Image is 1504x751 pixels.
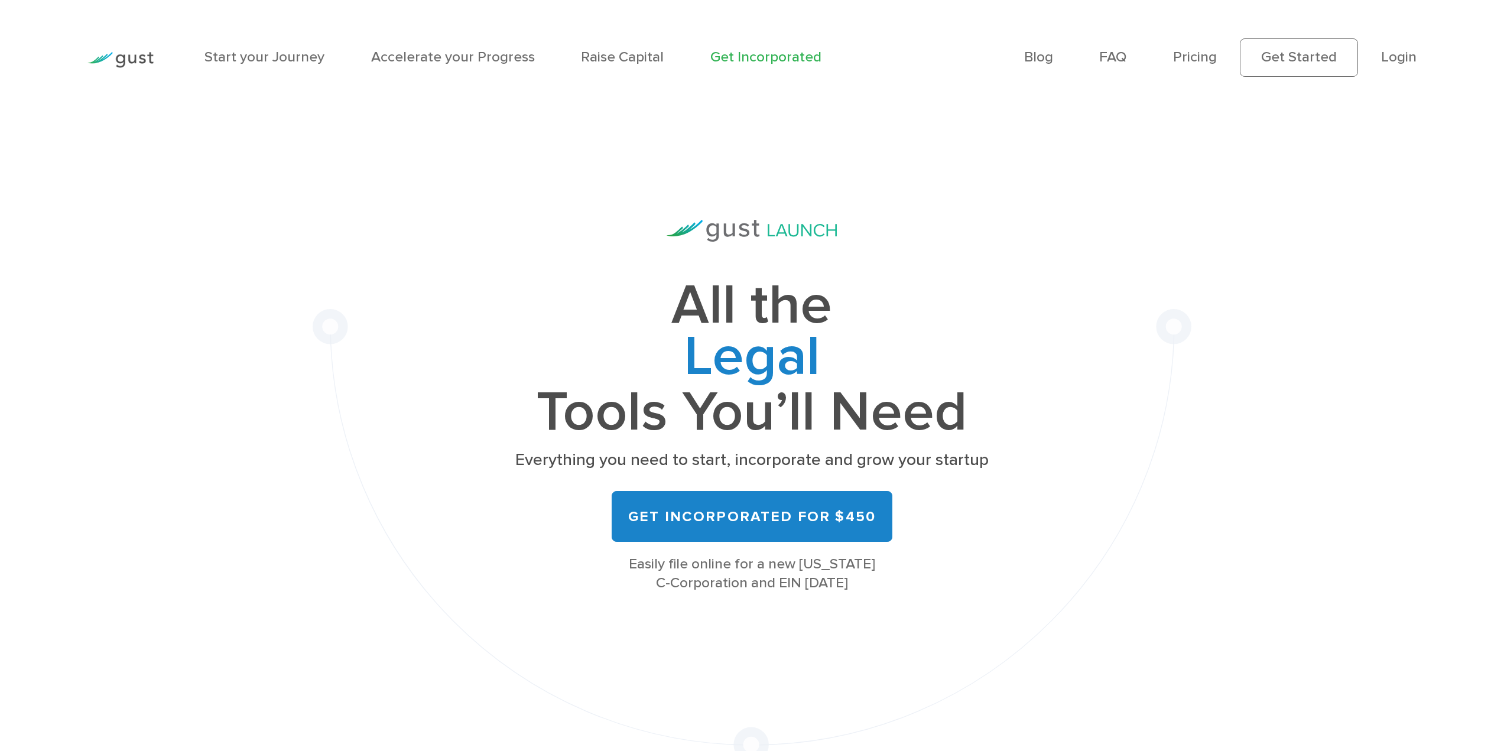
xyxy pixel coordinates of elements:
a: Get Started [1240,38,1358,76]
h1: All the Tools You’ll Need [512,280,992,438]
a: Raise Capital [581,48,664,66]
span: Legal [512,331,992,388]
a: Login [1381,48,1417,66]
div: Easily file online for a new [US_STATE] C-Corporation and EIN [DATE] [512,555,992,593]
img: Gust Logo [87,52,154,68]
a: Get Incorporated for $450 [612,491,892,542]
a: Start your Journey [204,48,324,66]
a: FAQ [1099,48,1126,66]
p: Everything you need to start, incorporate and grow your startup [512,449,992,472]
a: Blog [1024,48,1053,66]
a: Get Incorporated [710,48,821,66]
a: Accelerate your Progress [371,48,535,66]
img: Gust Launch Logo [667,220,837,242]
a: Pricing [1173,48,1217,66]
